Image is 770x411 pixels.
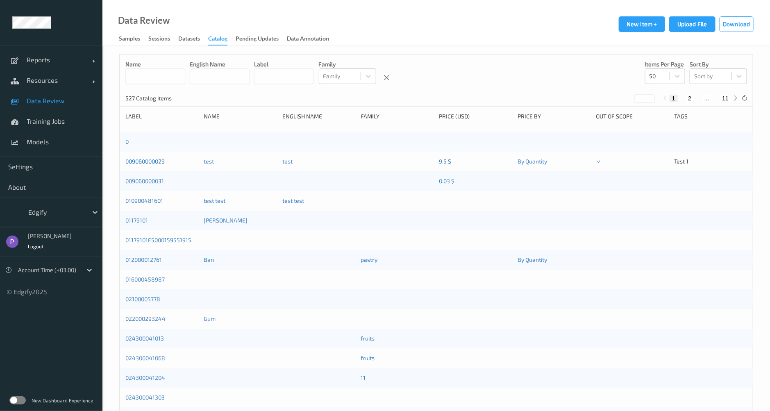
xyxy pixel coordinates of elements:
[125,60,185,68] p: Name
[287,33,337,45] a: Data Annotation
[690,60,747,68] p: Sort by
[670,95,678,102] button: 1
[204,197,225,204] a: test test
[361,256,377,263] a: pastry
[178,34,200,45] div: Datasets
[596,112,668,120] div: Out of scope
[125,158,165,165] a: 009060000029
[148,34,170,45] div: Sessions
[125,335,164,342] a: 024300041013
[125,295,160,302] a: 02100005778
[645,60,685,68] p: Items per page
[319,60,376,68] p: Family
[125,236,191,243] a: 01179101F5000159551915
[439,177,455,184] a: 0.03 $
[236,33,287,45] a: Pending Updates
[148,33,178,45] a: Sessions
[119,34,140,45] div: Samples
[208,34,227,45] div: Catalog
[518,158,547,165] a: By Quantity
[125,276,165,283] a: 016000458987
[254,60,314,68] p: Label
[282,158,293,165] a: test
[720,16,754,32] button: Download
[720,95,731,102] button: 11
[282,197,304,204] a: test test
[208,33,236,45] a: Catalog
[125,256,162,263] a: 012000012761
[287,34,329,45] div: Data Annotation
[190,60,250,68] p: English Name
[125,94,187,102] p: 527 Catalog items
[125,217,148,224] a: 01179101
[361,354,375,361] a: fruits
[125,315,166,322] a: 022000293244
[282,112,355,120] div: English Name
[675,112,747,120] div: Tags
[439,158,452,165] a: 9.5 $
[361,335,375,342] a: fruits
[118,16,170,25] div: Data Review
[619,16,665,32] button: New Item +
[361,374,366,381] a: 11
[125,138,129,145] a: 0
[125,394,165,401] a: 024300041303
[702,95,712,102] button: ...
[518,112,590,120] div: Price By
[204,315,216,322] a: Gum
[125,177,164,184] a: 009060000031
[119,33,148,45] a: Samples
[361,112,433,120] div: Family
[178,33,208,45] a: Datasets
[236,34,279,45] div: Pending Updates
[204,158,214,165] a: test
[204,256,214,263] a: Ban
[125,374,165,381] a: 024300041204
[439,112,512,120] div: Price (USD)
[686,95,694,102] button: 2
[518,256,547,263] a: By Quantity
[125,112,198,120] div: Label
[675,158,689,165] span: Test 1
[669,16,715,32] button: Upload File
[204,112,276,120] div: Name
[125,354,165,361] a: 024300041068
[204,217,248,224] a: [PERSON_NAME]
[125,197,163,204] a: 010900481601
